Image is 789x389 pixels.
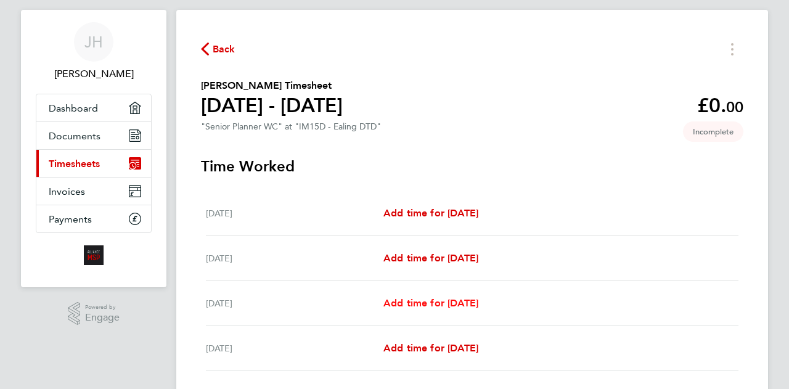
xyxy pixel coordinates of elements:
span: Jonathan Ho [36,67,152,81]
span: Dashboard [49,102,98,114]
span: Add time for [DATE] [383,252,478,264]
span: Timesheets [49,158,100,170]
h2: [PERSON_NAME] Timesheet [201,78,343,93]
span: Documents [49,130,100,142]
a: Powered byEngage [68,302,120,326]
div: "Senior Planner WC" at "IM15D - Ealing DTD" [201,121,381,132]
a: Dashboard [36,94,151,121]
a: Add time for [DATE] [383,341,478,356]
span: Add time for [DATE] [383,342,478,354]
div: [DATE] [206,206,383,221]
span: Payments [49,213,92,225]
div: [DATE] [206,251,383,266]
span: Add time for [DATE] [383,297,478,309]
a: Add time for [DATE] [383,251,478,266]
h1: [DATE] - [DATE] [201,93,343,118]
a: JH[PERSON_NAME] [36,22,152,81]
span: Engage [85,313,120,323]
span: Add time for [DATE] [383,207,478,219]
div: [DATE] [206,341,383,356]
span: JH [84,34,103,50]
a: Timesheets [36,150,151,177]
a: Go to home page [36,245,152,265]
a: Invoices [36,178,151,205]
span: This timesheet is Incomplete. [683,121,743,142]
a: Add time for [DATE] [383,206,478,221]
a: Add time for [DATE] [383,296,478,311]
img: alliancemsp-logo-retina.png [84,245,104,265]
a: Documents [36,122,151,149]
span: Powered by [85,302,120,313]
span: Invoices [49,186,85,197]
app-decimal: £0. [697,94,743,117]
a: Payments [36,205,151,232]
h3: Time Worked [201,157,743,176]
button: Timesheets Menu [721,39,743,59]
nav: Main navigation [21,10,166,287]
div: [DATE] [206,296,383,311]
span: Back [213,42,235,57]
span: 00 [726,98,743,116]
button: Back [201,41,235,57]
